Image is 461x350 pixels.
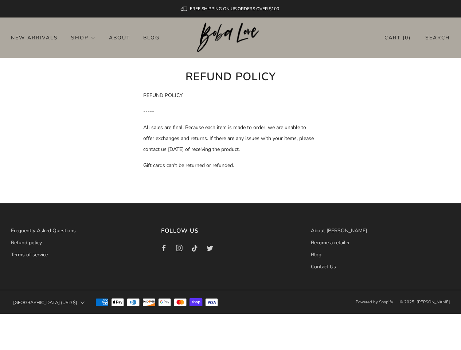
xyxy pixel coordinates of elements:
a: Blog [311,251,321,258]
a: Frequently Asked Questions [11,227,76,234]
a: Become a retailer [311,239,350,246]
items-count: 0 [405,34,409,41]
h1: Refund policy [143,69,318,85]
a: Shop [71,32,96,43]
img: Boba Love [197,23,264,52]
a: About [PERSON_NAME] [311,227,367,234]
a: Blog [143,32,160,43]
a: Cart [384,32,411,44]
p: REFUND POLICY [143,90,318,101]
p: ----- [143,106,318,117]
span: FREE SHIPPING ON US ORDERS OVER $100 [190,6,279,12]
a: Refund policy [11,239,42,246]
h3: Follow us [161,225,300,236]
a: Powered by Shopify [356,299,393,305]
a: Search [425,32,450,44]
a: Terms of service [11,251,48,258]
a: About [109,32,130,43]
p: Gift cards can't be returned or refunded. [143,160,318,171]
a: Contact Us [311,263,336,270]
p: All sales are final. Because each item is made to order, we are unable to offer exchanges and ret... [143,122,318,155]
span: © 2025, [PERSON_NAME] [400,299,450,305]
a: New Arrivals [11,32,58,43]
button: [GEOGRAPHIC_DATA] (USD $) [11,295,87,311]
span: . [143,194,144,201]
